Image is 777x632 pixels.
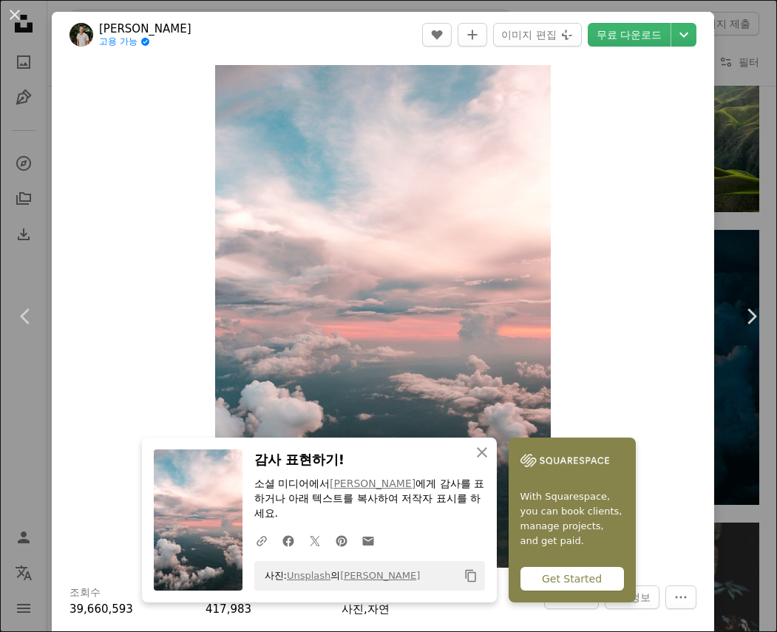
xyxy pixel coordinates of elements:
[215,65,550,568] img: 낮에는 잔잔한 하늘
[206,602,251,616] span: 417,983
[422,23,452,47] button: 좋아요
[275,526,302,555] a: Facebook에 공유
[69,23,93,47] img: Kenrick Mills의 프로필로 이동
[287,570,330,581] a: Unsplash
[493,23,581,47] button: 이미지 편집
[69,602,133,616] span: 39,660,593
[520,489,624,548] span: With Squarespace, you can book clients, manage projects, and get paid.
[342,602,364,616] a: 사진
[671,23,696,47] button: 다운로드 크기 선택
[509,438,636,602] a: With Squarespace, you can book clients, manage projects, and get paid.Get Started
[69,585,101,600] h3: 조회수
[458,563,483,588] button: 클립보드에 복사하기
[665,585,696,609] button: 더 많은 작업
[725,245,777,387] a: 다음
[328,526,355,555] a: Pinterest에 공유
[340,570,420,581] a: [PERSON_NAME]
[215,65,550,568] button: 이 이미지 확대
[630,586,651,608] span: 정보
[99,21,191,36] a: [PERSON_NAME]
[302,526,328,555] a: Twitter에 공유
[364,602,367,616] span: ,
[355,526,381,555] a: 이메일로 공유에 공유
[367,602,390,616] a: 자연
[458,23,487,47] button: 컬렉션에 추가
[588,23,671,47] a: 무료 다운로드
[520,567,624,591] div: Get Started
[254,449,485,471] h3: 감사 표현하기!
[257,564,421,588] span: 사진: 의
[330,478,415,489] a: [PERSON_NAME]
[520,449,609,472] img: file-1747939142011-51e5cc87e3c9
[254,477,485,521] p: 소셜 미디어에서 에게 감사를 표하거나 아래 텍스트를 복사하여 저작자 표시를 하세요.
[99,36,191,48] a: 고용 가능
